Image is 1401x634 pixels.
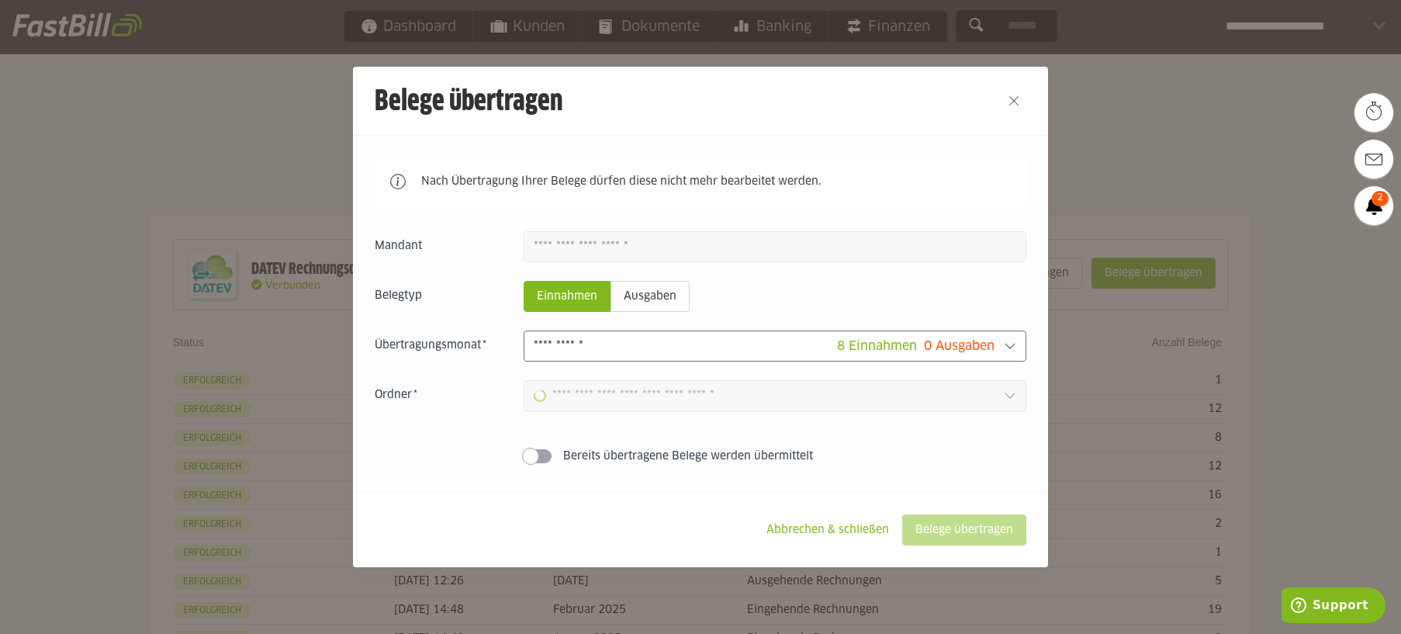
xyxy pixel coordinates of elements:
sl-switch: Bereits übertragene Belege werden übermittelt [375,449,1026,464]
sl-button: Belege übertragen [902,514,1026,546]
span: 2 [1372,191,1389,206]
span: 8 Einnahmen [837,340,917,352]
span: 0 Ausgaben [924,340,995,352]
a: 2 [1354,186,1393,225]
sl-radio-button: Ausgaben [611,281,690,312]
iframe: Öffnet ein Widget, in dem Sie weitere Informationen finden [1282,587,1385,626]
sl-button: Abbrechen & schließen [753,514,902,546]
sl-radio-button: Einnahmen [524,281,611,312]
